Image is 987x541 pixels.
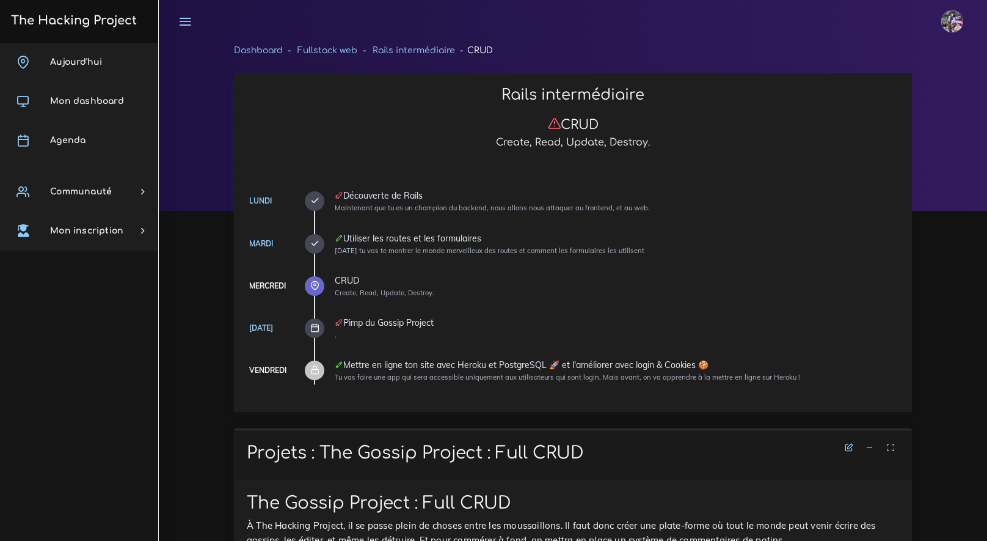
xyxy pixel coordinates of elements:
small: Maintenant que tu es un champion du backend, nous allons nous attaquer au frontend, et au web. [335,204,650,212]
small: . [335,331,337,339]
span: Aujourd'hui [50,57,102,67]
span: Mon dashboard [50,97,124,106]
div: Pimp du Gossip Project [335,318,899,327]
div: Mercredi [249,279,286,293]
a: Dashboard [234,46,283,55]
div: Découverte de Rails [335,191,899,200]
h3: The Hacking Project [7,14,137,28]
small: Tu vas faire une app qui sera accessible uniquement aux utilisateurs qui sont login. Mais avant, ... [335,373,800,381]
a: Rails intermédiaire [373,46,455,55]
div: Vendredi [249,364,286,377]
div: CRUD [335,276,899,285]
img: eg54bupqcshyolnhdacp.jpg [941,10,963,32]
small: Create, Read, Update, Destroy. [335,289,434,297]
a: Fullstack web [297,46,357,55]
a: Lundi [249,196,272,205]
h3: CRUD [247,117,899,133]
h1: The Gossip Project : Full CRUD [247,493,899,514]
span: Agenda [50,136,86,145]
a: Mardi [249,239,273,248]
div: Utiliser les routes et les formulaires [335,234,899,243]
li: CRUD [455,43,493,58]
small: [DATE] tu vas te montrer le monde merveilleux des routes et comment les formulaires les utilisent [335,246,644,255]
h2: Rails intermédiaire [247,86,899,104]
span: Mon inscription [50,226,123,235]
h5: Create, Read, Update, Destroy. [247,137,899,149]
a: [DATE] [249,323,273,333]
h1: Projets : The Gossip Project : Full CRUD [247,443,899,464]
span: Communauté [50,187,112,196]
div: Mettre en ligne ton site avec Heroku et PostgreSQL 🚀 et l'améliorer avec login & Cookies 🍪 [335,361,899,369]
